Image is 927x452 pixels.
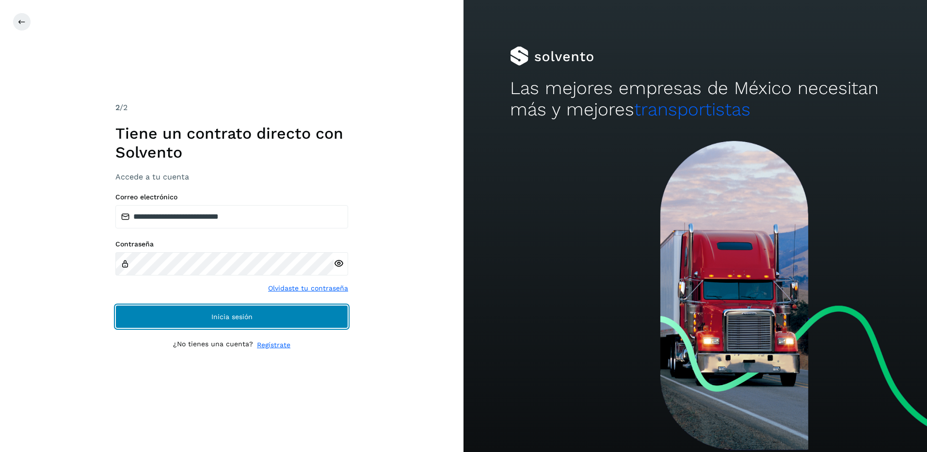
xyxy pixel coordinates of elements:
button: Inicia sesión [115,305,348,328]
h1: Tiene un contrato directo con Solvento [115,124,348,161]
p: ¿No tienes una cuenta? [173,340,253,350]
span: Inicia sesión [211,313,253,320]
div: /2 [115,102,348,113]
h2: Las mejores empresas de México necesitan más y mejores [510,78,881,121]
h3: Accede a tu cuenta [115,172,348,181]
span: transportistas [634,99,751,120]
span: 2 [115,103,120,112]
label: Correo electrónico [115,193,348,201]
label: Contraseña [115,240,348,248]
a: Regístrate [257,340,290,350]
a: Olvidaste tu contraseña [268,283,348,293]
